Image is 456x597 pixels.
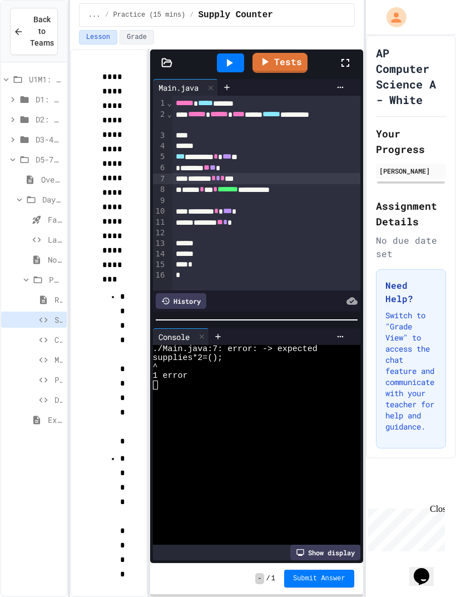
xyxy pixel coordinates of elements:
[153,228,167,238] div: 12
[153,206,167,217] div: 10
[385,279,437,305] h3: Need Help?
[36,114,62,125] span: D2: Output and Compiling Code
[271,574,275,583] span: 1
[120,30,154,45] button: Grade
[153,184,167,195] div: 8
[88,11,101,19] span: ...
[36,93,62,105] span: D1: Intro to APCSA
[29,73,62,85] span: U1M1: Primitives, Variables, Basic I/O
[153,372,188,381] span: 1 error
[153,195,167,206] div: 9
[36,134,62,145] span: D3-4: Variables and Input
[49,274,62,285] span: Practice (15 mins)
[376,234,446,260] div: No due date set
[48,234,62,245] span: Lab Lecture
[376,198,446,229] h2: Assignment Details
[376,126,446,157] h2: Your Progress
[153,82,204,93] div: Main.java
[153,130,167,141] div: 3
[293,574,345,583] span: Submit Answer
[364,504,445,551] iframe: chat widget
[153,174,167,185] div: 7
[36,154,62,165] span: D5-7: Data Types and Number Calculations
[42,194,62,205] span: Day 5
[30,14,54,49] span: Back to Teams
[48,414,62,426] span: Exit Ticket
[166,110,172,119] span: Fold line
[255,573,264,584] span: -
[153,109,167,131] div: 2
[153,363,158,372] span: ^
[290,545,360,560] div: Show display
[79,30,117,45] button: Lesson
[153,354,223,363] span: supplies*2=();
[54,334,62,346] span: Crew Counter
[54,314,62,325] span: Supply Counter
[376,45,446,107] h1: AP Computer Science A - White
[153,345,318,354] span: ./Main.java:7: error: -> expected
[54,354,62,366] span: Mission Timer
[54,294,62,305] span: Reference Link
[153,259,167,270] div: 15
[4,4,77,71] div: Chat with us now!Close
[48,214,62,225] span: Fast Start
[153,151,167,162] div: 5
[48,254,62,265] span: Notes
[153,270,167,280] div: 16
[409,552,445,586] iframe: chat widget
[266,574,270,583] span: /
[166,98,172,107] span: Fold line
[198,8,272,22] span: Supply Counter
[54,374,62,386] span: Power Usage
[252,53,308,73] a: Tests
[379,166,443,176] div: [PERSON_NAME]
[153,238,167,249] div: 13
[54,394,62,406] span: Distance Calculator
[153,217,167,228] div: 11
[153,162,167,174] div: 6
[41,174,62,185] span: Overview - Teacher Only
[190,11,194,19] span: /
[105,11,108,19] span: /
[385,310,437,432] p: Switch to "Grade View" to access the chat feature and communicate with your teacher for help and ...
[153,98,167,109] div: 1
[153,249,167,259] div: 14
[113,11,186,19] span: Practice (15 mins)
[153,141,167,151] div: 4
[156,293,206,309] div: History
[153,331,195,343] div: Console
[375,4,409,30] div: My Account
